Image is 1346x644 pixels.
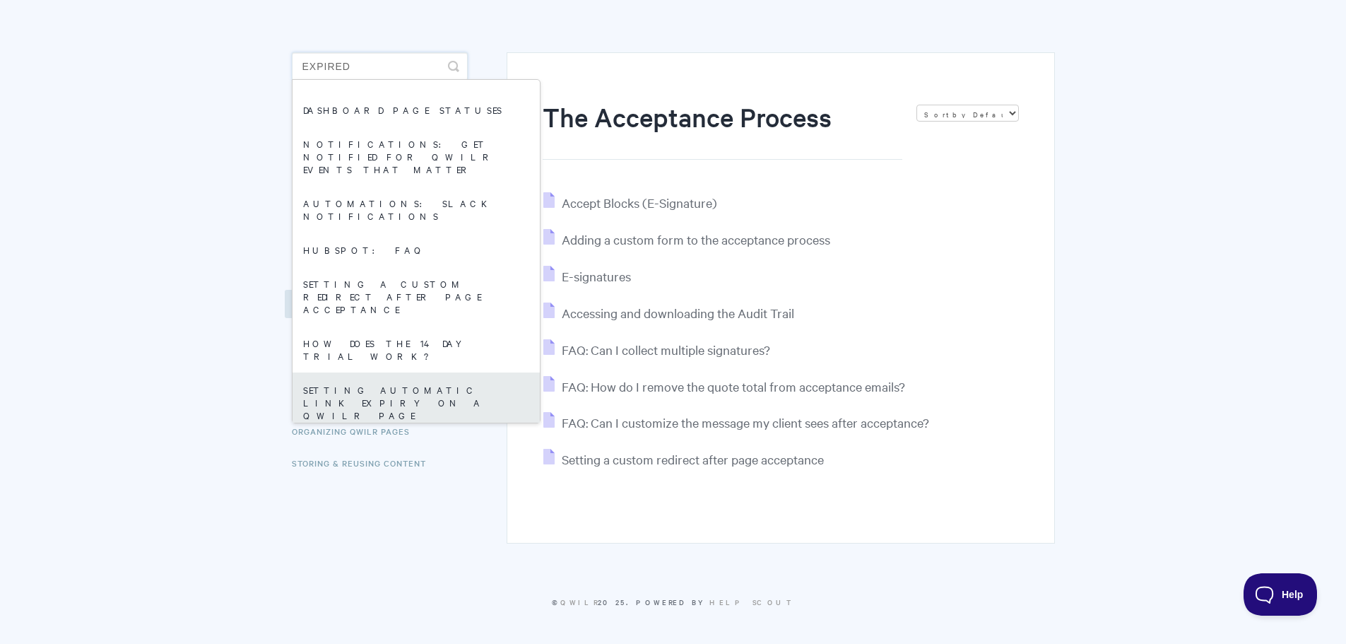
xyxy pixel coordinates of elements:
[543,341,770,358] a: FAQ: Can I collect multiple signatures?
[292,449,437,477] a: Storing & Reusing Content
[543,99,902,160] h1: The Acceptance Process
[543,231,830,247] a: Adding a custom form to the acceptance process
[293,267,540,326] a: Setting a custom redirect after page acceptance
[1244,573,1318,616] iframe: Toggle Customer Support
[293,233,540,267] a: HubSpot: FAQ
[543,268,631,284] a: E-signatures
[562,378,905,394] span: FAQ: How do I remove the quote total from acceptance emails?
[543,451,824,467] a: Setting a custom redirect after page acceptance
[292,417,420,445] a: Organizing Qwilr Pages
[562,414,929,431] span: FAQ: Can I customize the message my client sees after acceptance?
[562,268,631,284] span: E-signatures
[285,290,440,318] a: The Acceptance Process
[543,194,717,211] a: Accept Blocks (E-Signature)
[562,451,824,467] span: Setting a custom redirect after page acceptance
[293,186,540,233] a: Automations: Slack Notifications
[543,414,929,431] a: FAQ: Can I customize the message my client sees after acceptance?
[562,231,830,247] span: Adding a custom form to the acceptance process
[636,597,795,607] span: Powered by
[709,597,795,607] a: Help Scout
[293,127,540,186] a: Notifications: Get Notified for Qwilr Events that Matter
[293,93,540,127] a: Dashboard page statuses
[543,305,794,321] a: Accessing and downloading the Audit Trail
[562,194,717,211] span: Accept Blocks (E-Signature)
[562,305,794,321] span: Accessing and downloading the Audit Trail
[916,105,1019,122] select: Page reloads on selection
[293,373,540,432] a: Setting automatic link expiry on a Qwilr Page
[560,597,598,607] a: Qwilr
[293,326,540,373] a: How does the 14 day trial work?
[543,378,905,394] a: FAQ: How do I remove the quote total from acceptance emails?
[292,52,468,81] input: Search
[562,341,770,358] span: FAQ: Can I collect multiple signatures?
[292,596,1055,609] p: © 2025.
